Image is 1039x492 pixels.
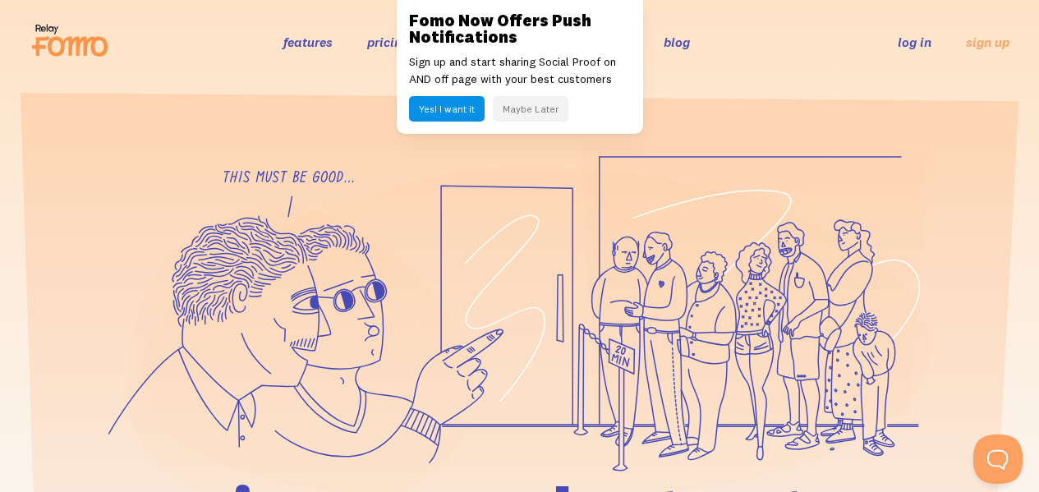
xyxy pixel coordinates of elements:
[409,12,631,45] h3: Fomo Now Offers Push Notifications
[409,96,485,122] button: Yes! I want it
[409,53,631,88] p: Sign up and start sharing Social Proof on AND off page with your best customers
[664,34,690,50] a: blog
[966,34,1009,51] a: sign up
[283,34,333,50] a: features
[898,34,931,50] a: log in
[973,435,1023,484] iframe: Help Scout Beacon - Open
[367,34,409,50] a: pricing
[493,96,568,122] button: Maybe Later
